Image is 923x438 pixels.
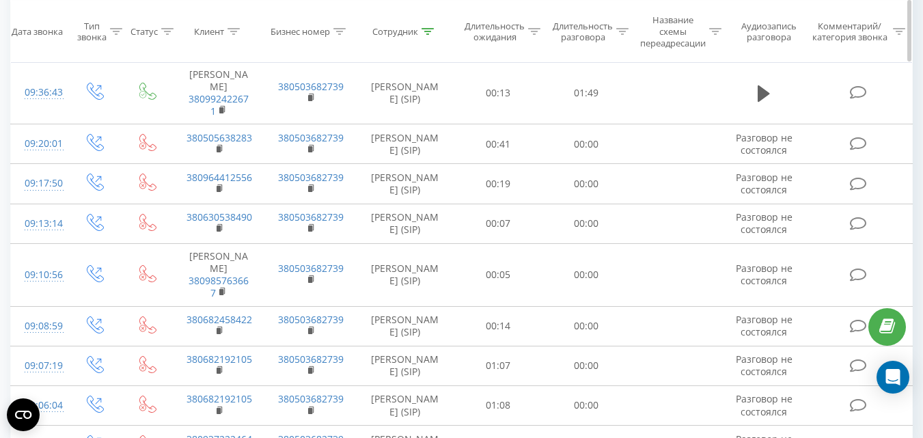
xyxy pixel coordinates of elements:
[278,171,344,184] a: 380503682739
[25,170,53,197] div: 09:17:50
[278,313,344,326] a: 380503682739
[25,131,53,157] div: 09:20:01
[189,92,249,118] a: 380992422671
[25,353,53,379] div: 09:07:19
[542,306,631,346] td: 00:00
[187,171,252,184] a: 380964412556
[542,124,631,164] td: 00:00
[187,210,252,223] a: 380630538490
[173,243,264,306] td: [PERSON_NAME]
[454,385,542,425] td: 01:08
[736,392,793,418] span: Разговор не состоялся
[25,210,53,237] div: 09:13:14
[278,353,344,366] a: 380503682739
[810,20,890,43] div: Комментарий/категория звонка
[356,124,454,164] td: [PERSON_NAME] (SIP)
[736,353,793,378] span: Разговор не состоялся
[734,20,803,43] div: Аудиозапись разговора
[187,392,252,405] a: 380682192105
[25,392,53,419] div: 09:06:04
[454,346,542,385] td: 01:07
[194,26,224,38] div: Клиент
[553,20,613,43] div: Длительность разговора
[454,306,542,346] td: 00:14
[736,171,793,196] span: Разговор не состоялся
[278,262,344,275] a: 380503682739
[25,262,53,288] div: 09:10:56
[356,306,454,346] td: [PERSON_NAME] (SIP)
[356,346,454,385] td: [PERSON_NAME] (SIP)
[356,61,454,124] td: [PERSON_NAME] (SIP)
[7,398,40,431] button: Open CMP widget
[736,210,793,236] span: Разговор не состоялся
[736,313,793,338] span: Разговор не состоялся
[465,20,525,43] div: Длительность ожидания
[25,79,53,106] div: 09:36:43
[736,262,793,287] span: Разговор не состоялся
[454,61,542,124] td: 00:13
[356,204,454,243] td: [PERSON_NAME] (SIP)
[640,14,706,49] div: Название схемы переадресации
[173,61,264,124] td: [PERSON_NAME]
[271,26,330,38] div: Бизнес номер
[187,313,252,326] a: 380682458422
[356,385,454,425] td: [PERSON_NAME] (SIP)
[542,204,631,243] td: 00:00
[25,313,53,340] div: 09:08:59
[454,204,542,243] td: 00:07
[542,61,631,124] td: 01:49
[454,243,542,306] td: 00:05
[454,124,542,164] td: 00:41
[12,26,63,38] div: Дата звонка
[187,353,252,366] a: 380682192105
[372,26,418,38] div: Сотрудник
[454,164,542,204] td: 00:19
[356,243,454,306] td: [PERSON_NAME] (SIP)
[187,131,252,144] a: 380505638283
[542,164,631,204] td: 00:00
[542,243,631,306] td: 00:00
[542,385,631,425] td: 00:00
[736,131,793,156] span: Разговор не состоялся
[356,164,454,204] td: [PERSON_NAME] (SIP)
[130,26,158,38] div: Статус
[189,274,249,299] a: 380985763667
[542,346,631,385] td: 00:00
[278,131,344,144] a: 380503682739
[278,80,344,93] a: 380503682739
[278,210,344,223] a: 380503682739
[877,361,909,394] div: Open Intercom Messenger
[77,20,107,43] div: Тип звонка
[278,392,344,405] a: 380503682739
